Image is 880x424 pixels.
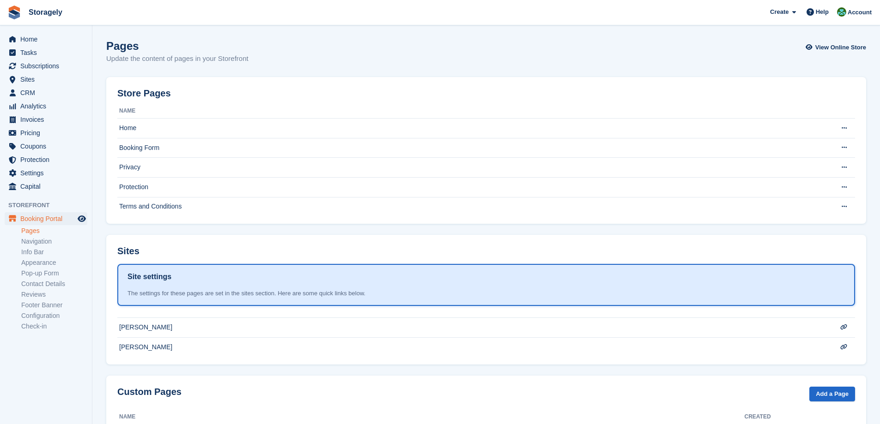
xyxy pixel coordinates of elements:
[808,40,866,55] a: View Online Store
[117,138,818,158] td: Booking Form
[20,167,76,179] span: Settings
[5,140,87,153] a: menu
[20,180,76,193] span: Capital
[20,113,76,126] span: Invoices
[117,158,818,178] td: Privacy
[20,60,76,72] span: Subscriptions
[127,271,171,282] h1: Site settings
[5,73,87,86] a: menu
[5,33,87,46] a: menu
[5,167,87,179] a: menu
[21,269,87,278] a: Pop-up Form
[106,40,249,52] h1: Pages
[117,318,818,338] td: [PERSON_NAME]
[76,213,87,224] a: Preview store
[20,212,76,225] span: Booking Portal
[5,60,87,72] a: menu
[770,7,789,17] span: Create
[20,140,76,153] span: Coupons
[21,258,87,267] a: Appearance
[5,212,87,225] a: menu
[816,7,829,17] span: Help
[5,86,87,99] a: menu
[7,6,21,19] img: stora-icon-8386f47178a22dfd0bd8f6a31ec36ba5ce8667c1dd55bd0f319d3a0aa187defe.svg
[25,5,66,20] a: Storagely
[5,180,87,193] a: menu
[21,311,87,320] a: Configuration
[117,88,171,99] h2: Store Pages
[21,322,87,331] a: Check-in
[20,73,76,86] span: Sites
[5,153,87,166] a: menu
[21,301,87,310] a: Footer Banner
[117,119,818,138] td: Home
[809,387,855,402] a: Add a Page
[8,201,92,210] span: Storefront
[5,100,87,113] a: menu
[815,43,866,52] span: View Online Store
[117,197,818,216] td: Terms and Conditions
[837,7,846,17] img: Notifications
[20,46,76,59] span: Tasks
[127,289,845,298] div: The settings for these pages are set in the sites section. Here are some quick links below.
[20,86,76,99] span: CRM
[117,337,818,357] td: [PERSON_NAME]
[117,177,818,197] td: Protection
[21,237,87,246] a: Navigation
[106,54,249,64] p: Update the content of pages in your Storefront
[117,387,182,397] h2: Custom Pages
[20,153,76,166] span: Protection
[20,100,76,113] span: Analytics
[5,126,87,139] a: menu
[5,46,87,59] a: menu
[20,33,76,46] span: Home
[848,8,872,17] span: Account
[21,248,87,257] a: Info Bar
[5,113,87,126] a: menu
[117,246,140,257] h2: Sites
[21,227,87,235] a: Pages
[117,104,818,119] th: Name
[20,126,76,139] span: Pricing
[21,280,87,288] a: Contact Details
[21,290,87,299] a: Reviews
